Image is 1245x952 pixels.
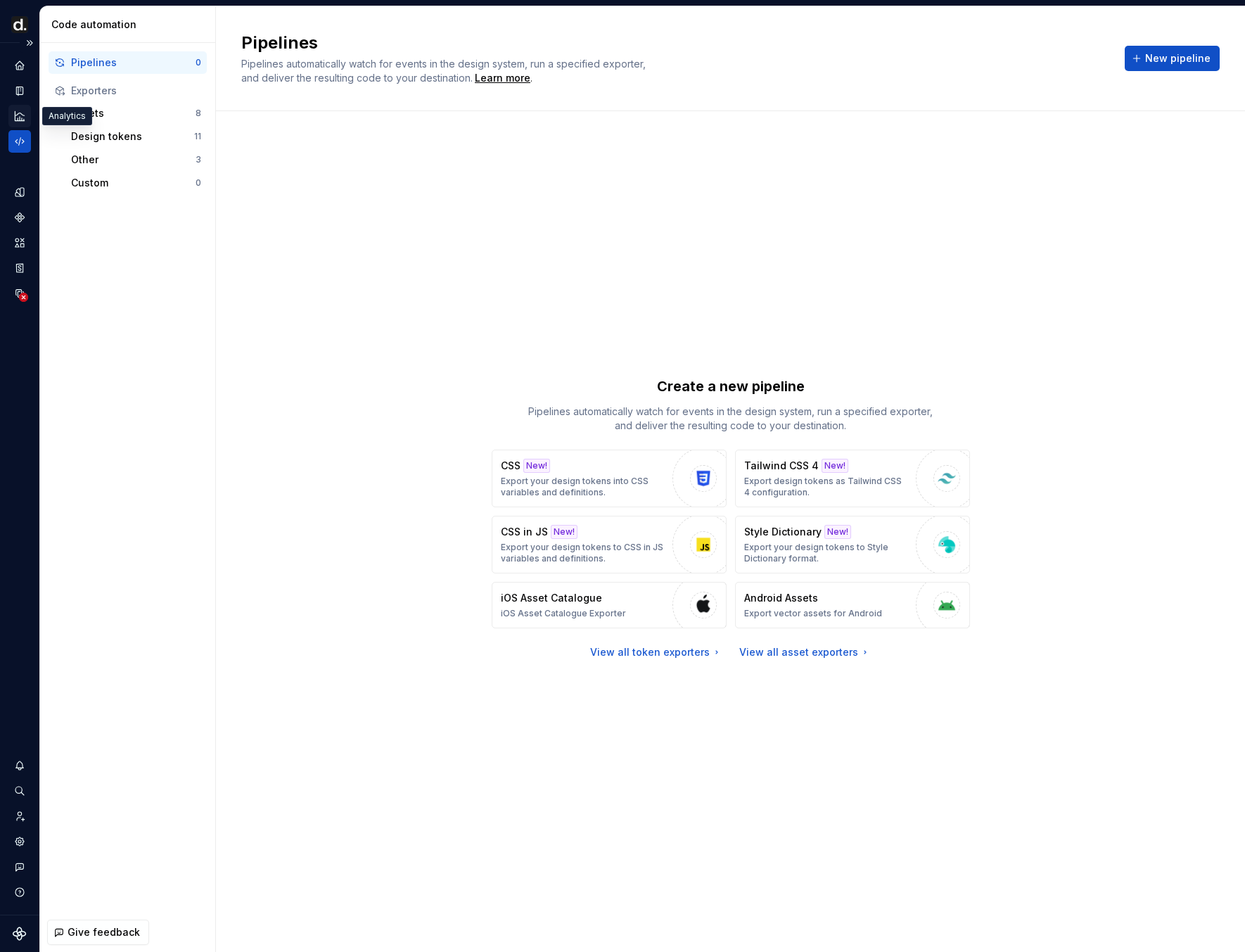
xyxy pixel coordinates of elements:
span: Give feedback [68,925,140,939]
button: Design tokens11 [65,125,207,148]
a: Documentation [8,80,31,102]
a: Home [8,54,31,77]
div: Code automation [51,18,210,32]
div: Pipelines [71,56,196,70]
div: 8 [196,108,201,119]
a: View all asset exporters [739,645,871,659]
span: New pipeline [1145,51,1211,65]
a: Analytics [8,105,31,127]
a: Settings [8,830,31,853]
p: CSS in JS [501,525,548,539]
a: Code automation [8,130,31,153]
button: Tailwind CSS 4New!Export design tokens as Tailwind CSS 4 configuration. [735,450,970,507]
button: Assets8 [65,102,207,125]
div: Assets [71,106,196,120]
div: Other [71,153,196,167]
p: iOS Asset Catalogue [501,591,602,605]
div: Analytics [42,107,92,125]
p: Export your design tokens to Style Dictionary format. [744,542,909,564]
button: Style DictionaryNew!Export your design tokens to Style Dictionary format. [735,516,970,573]
button: Other3 [65,148,207,171]
p: Create a new pipeline [657,376,805,396]
p: Export vector assets for Android [744,608,882,619]
p: Export your design tokens into CSS variables and definitions. [501,476,665,498]
div: New! [824,525,851,539]
div: 3 [196,154,201,165]
p: Style Dictionary [744,525,822,539]
div: New! [551,525,577,539]
a: Components [8,206,31,229]
button: Expand sidebar [20,33,39,53]
p: iOS Asset Catalogue Exporter [501,608,626,619]
button: Contact support [8,856,31,878]
button: Search ⌘K [8,780,31,802]
div: 0 [196,57,201,68]
button: CSSNew!Export your design tokens into CSS variables and definitions. [492,450,727,507]
a: Invite team [8,805,31,827]
span: Pipelines automatically watch for events in the design system, run a specified exporter, and deli... [241,58,649,84]
span: . [473,73,532,84]
button: Custom0 [65,172,207,194]
p: Export design tokens as Tailwind CSS 4 configuration. [744,476,909,498]
div: 11 [194,131,201,142]
a: Design tokens [8,181,31,203]
p: CSS [501,459,521,473]
a: Data sources [8,282,31,305]
button: Pipelines0 [49,51,207,74]
a: Learn more [475,71,530,85]
h2: Pipelines [241,32,1108,54]
div: Exporters [71,84,201,98]
button: Android AssetsExport vector assets for Android [735,582,970,628]
button: Notifications [8,754,31,777]
p: Android Assets [744,591,818,605]
div: Design tokens [71,129,194,144]
p: Tailwind CSS 4 [744,459,819,473]
svg: Supernova Logo [13,927,27,941]
p: Pipelines automatically watch for events in the design system, run a specified exporter, and deli... [520,405,942,433]
button: Give feedback [47,920,149,945]
p: Export your design tokens to CSS in JS variables and definitions. [501,542,665,564]
a: Assets [8,231,31,254]
a: View all token exporters [590,645,722,659]
a: Storybook stories [8,257,31,279]
div: New! [523,459,550,473]
div: 0 [196,177,201,189]
div: Custom [71,176,196,190]
button: CSS in JSNew!Export your design tokens to CSS in JS variables and definitions. [492,516,727,573]
button: iOS Asset CatalogueiOS Asset Catalogue Exporter [492,582,727,628]
button: New pipeline [1125,46,1220,71]
img: b918d911-6884-482e-9304-cbecc30deec6.png [11,16,28,33]
div: New! [822,459,848,473]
